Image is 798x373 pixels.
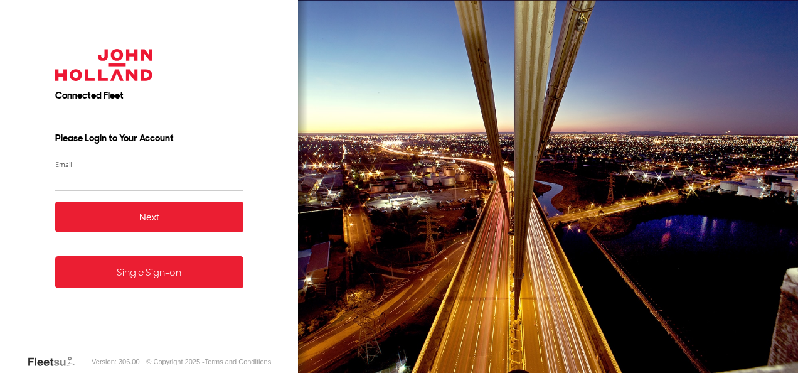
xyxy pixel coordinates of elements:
[55,256,243,288] a: Single Sign-on
[55,132,243,144] h3: Please Login to Your Account
[55,49,153,81] img: John Holland
[146,358,271,365] div: © Copyright 2025 -
[205,358,271,365] a: Terms and Conditions
[55,159,243,169] label: Email
[55,89,243,102] h2: Connected Fleet
[92,358,139,365] div: Version: 306.00
[55,202,243,232] button: Next
[27,355,85,368] a: Visit our Website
